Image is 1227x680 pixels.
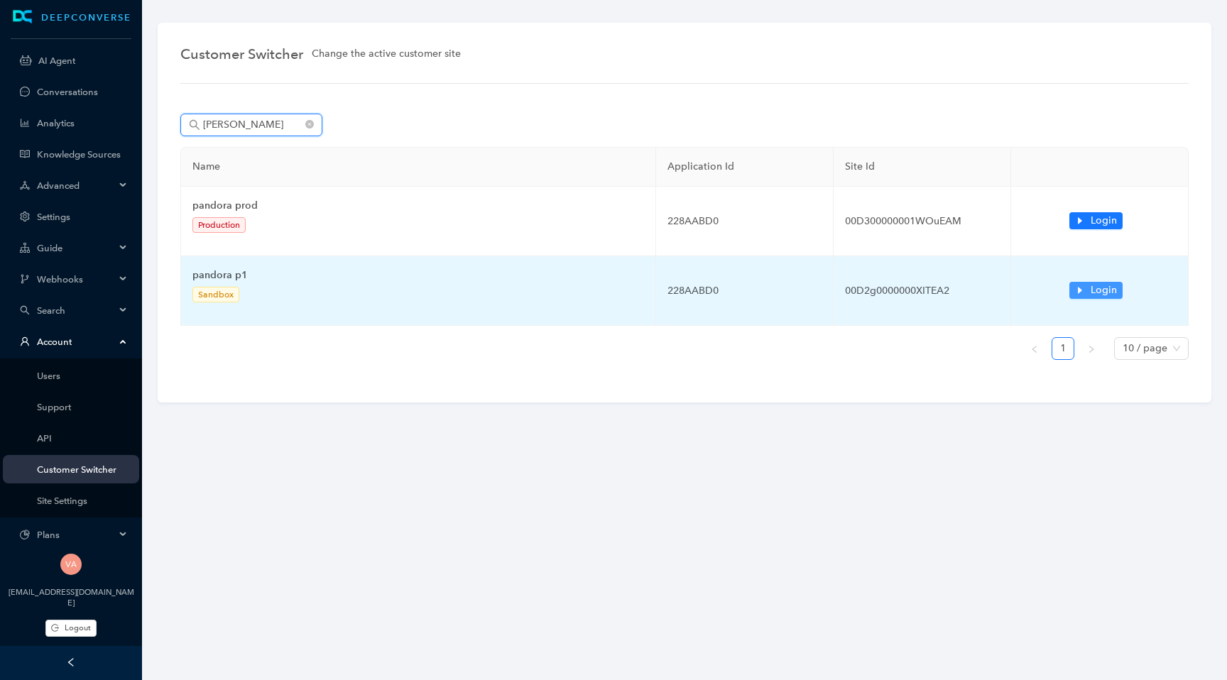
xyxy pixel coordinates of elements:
a: 1 [1052,338,1074,359]
a: Knowledge Sources [37,149,128,160]
span: Sandbox [192,287,239,302]
span: Guide [37,243,115,253]
span: logout [51,624,59,632]
span: Plans [37,530,115,540]
span: left [1030,345,1039,353]
th: Site Id [834,148,1011,187]
a: LogoDEEPCONVERSE [3,10,139,24]
b: pandora prod [192,199,258,212]
span: search [20,305,30,315]
span: Login [1091,283,1117,298]
span: 10 / page [1123,338,1180,359]
td: 00D300000001WOuEAM [834,187,1011,256]
span: user [20,336,30,346]
a: API [37,433,128,444]
span: caret-right [1075,216,1085,226]
span: Logout [65,622,91,634]
a: Site Settings [37,495,128,506]
span: Account [37,336,115,347]
span: deployment-unit [20,180,30,190]
a: Analytics [37,118,128,128]
div: Page Size [1114,337,1189,360]
li: Next Page [1080,337,1103,360]
span: Advanced [37,180,115,191]
li: Previous Page [1023,337,1046,360]
button: caret-rightLogin [1069,282,1123,299]
b: pandora p1 [192,269,248,281]
button: Logout [45,620,97,637]
span: search [189,119,200,131]
span: branches [20,274,30,284]
input: Search in list... [203,117,302,133]
a: Users [37,371,128,381]
span: Webhooks [37,274,115,285]
span: pie-chart [20,530,30,539]
button: right [1080,337,1103,360]
a: Support [37,402,128,412]
th: Application Id [656,148,834,187]
span: Customer Switcher [180,43,303,65]
img: 5c5f7907468957e522fad195b8a1453a [60,554,82,575]
td: 00D2g0000000XITEA2 [834,256,1011,326]
span: Search [37,305,115,316]
button: left [1023,337,1046,360]
a: AI Agent [38,55,128,66]
span: close-circle [305,120,314,128]
button: caret-rightLogin [1069,212,1123,229]
span: close-circle [305,119,314,132]
span: Change the active customer site [312,46,461,62]
a: Customer Switcher [37,464,128,475]
span: caret-right [1075,285,1085,295]
th: Name [181,148,656,187]
a: Conversations [37,87,128,97]
span: Production [192,217,246,233]
td: 228AABD0 [656,256,834,326]
a: Settings [37,212,128,222]
span: Login [1091,213,1117,229]
li: 1 [1052,337,1074,360]
td: 228AABD0 [656,187,834,256]
span: right [1087,345,1096,353]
